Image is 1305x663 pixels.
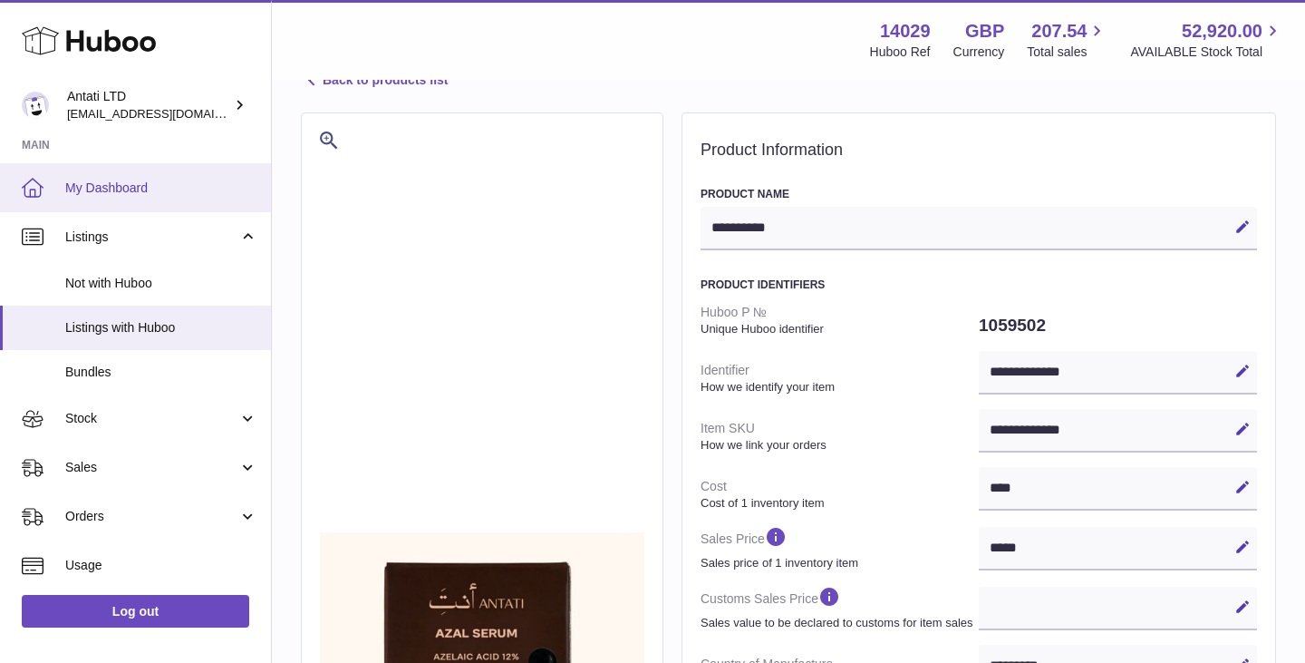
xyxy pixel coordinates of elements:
div: Antati LTD [67,88,230,122]
span: Stock [65,410,238,427]
strong: GBP [965,19,1004,44]
dt: Cost [701,471,979,518]
div: Currency [953,44,1005,61]
strong: 14029 [880,19,931,44]
dt: Customs Sales Price [701,578,979,638]
strong: How we identify your item [701,379,974,395]
h3: Product Identifiers [701,278,1257,292]
span: My Dashboard [65,180,257,197]
a: Log out [22,595,249,628]
dt: Identifier [701,355,979,402]
span: 52,920.00 [1182,19,1262,44]
a: Back to products list [301,70,448,92]
a: 52,920.00 AVAILABLE Stock Total [1130,19,1283,61]
span: Usage [65,557,257,574]
strong: Sales value to be declared to customs for item sales [701,615,974,631]
span: Not with Huboo [65,275,257,292]
strong: How we link your orders [701,437,974,453]
span: [EMAIL_ADDRESS][DOMAIN_NAME] [67,106,266,121]
dd: 1059502 [979,307,1257,345]
h3: Product Name [701,187,1257,201]
strong: Unique Huboo identifier [701,321,974,337]
span: Listings [65,229,238,246]
strong: Cost of 1 inventory item [701,495,974,512]
span: Total sales [1027,44,1107,61]
a: 207.54 Total sales [1027,19,1107,61]
span: Orders [65,508,238,525]
div: Huboo Ref [870,44,931,61]
dt: Item SKU [701,413,979,460]
dt: Sales Price [701,518,979,578]
strong: Sales price of 1 inventory item [701,555,974,571]
span: AVAILABLE Stock Total [1130,44,1283,61]
img: toufic@antatiskin.com [22,92,49,119]
span: Bundles [65,364,257,381]
span: Listings with Huboo [65,319,257,336]
h2: Product Information [701,141,1257,161]
span: Sales [65,459,238,476]
dt: Huboo P № [701,297,979,344]
span: 207.54 [1031,19,1087,44]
